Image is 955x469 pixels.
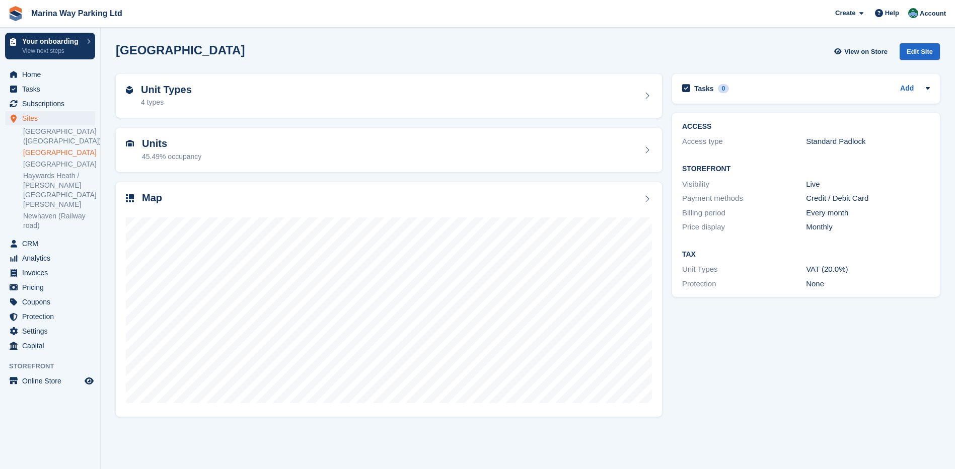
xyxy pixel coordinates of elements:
h2: Units [142,138,201,149]
div: Edit Site [900,43,940,60]
span: Coupons [22,295,83,309]
span: Protection [22,309,83,324]
a: menu [5,280,95,294]
span: Settings [22,324,83,338]
h2: Map [142,192,162,204]
img: unit-icn-7be61d7bf1b0ce9d3e12c5938cc71ed9869f7b940bace4675aadf7bd6d80202e.svg [126,140,134,147]
a: [GEOGRAPHIC_DATA] ([GEOGRAPHIC_DATA]) [23,127,95,146]
a: Newhaven (Railway road) [23,211,95,230]
span: Pricing [22,280,83,294]
h2: Unit Types [141,84,192,96]
img: map-icn-33ee37083ee616e46c38cad1a60f524a97daa1e2b2c8c0bc3eb3415660979fc1.svg [126,194,134,202]
h2: [GEOGRAPHIC_DATA] [116,43,245,57]
span: Capital [22,339,83,353]
span: Help [885,8,899,18]
span: Sites [22,111,83,125]
img: unit-type-icn-2b2737a686de81e16bb02015468b77c625bbabd49415b5ef34ead5e3b44a266d.svg [126,86,133,94]
a: menu [5,67,95,82]
span: Analytics [22,251,83,265]
div: Visibility [682,179,806,190]
div: Protection [682,278,806,290]
a: menu [5,309,95,324]
a: menu [5,324,95,338]
div: None [806,278,930,290]
div: Monthly [806,221,930,233]
span: Invoices [22,266,83,280]
div: Billing period [682,207,806,219]
a: menu [5,266,95,280]
div: VAT (20.0%) [806,264,930,275]
a: [GEOGRAPHIC_DATA] [23,160,95,169]
a: menu [5,82,95,96]
div: 4 types [141,97,192,108]
span: View on Store [844,47,888,57]
h2: ACCESS [682,123,930,131]
div: 0 [718,84,729,93]
h2: Tax [682,251,930,259]
span: Account [920,9,946,19]
h2: Storefront [682,165,930,173]
span: Online Store [22,374,83,388]
div: Unit Types [682,264,806,275]
p: Your onboarding [22,38,82,45]
span: Tasks [22,82,83,96]
img: Paul Lewis [908,8,918,18]
a: menu [5,339,95,353]
img: stora-icon-8386f47178a22dfd0bd8f6a31ec36ba5ce8667c1dd55bd0f319d3a0aa187defe.svg [8,6,23,21]
a: menu [5,97,95,111]
p: View next steps [22,46,82,55]
span: Home [22,67,83,82]
span: CRM [22,237,83,251]
div: 45.49% occupancy [142,151,201,162]
div: Every month [806,207,930,219]
a: Add [900,83,914,95]
a: Edit Site [900,43,940,64]
span: Storefront [9,361,100,371]
span: Create [835,8,855,18]
a: [GEOGRAPHIC_DATA] [23,148,95,158]
a: menu [5,295,95,309]
div: Payment methods [682,193,806,204]
a: Your onboarding View next steps [5,33,95,59]
div: Credit / Debit Card [806,193,930,204]
a: menu [5,237,95,251]
a: View on Store [833,43,892,60]
a: Marina Way Parking Ltd [27,5,126,22]
a: Haywards Heath / [PERSON_NAME][GEOGRAPHIC_DATA][PERSON_NAME] [23,171,95,209]
h2: Tasks [694,84,714,93]
div: Standard Padlock [806,136,930,147]
div: Price display [682,221,806,233]
span: Subscriptions [22,97,83,111]
div: Live [806,179,930,190]
div: Access type [682,136,806,147]
a: Map [116,182,662,417]
a: Units 45.49% occupancy [116,128,662,172]
a: Unit Types 4 types [116,74,662,118]
a: menu [5,251,95,265]
a: menu [5,374,95,388]
a: Preview store [83,375,95,387]
a: menu [5,111,95,125]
